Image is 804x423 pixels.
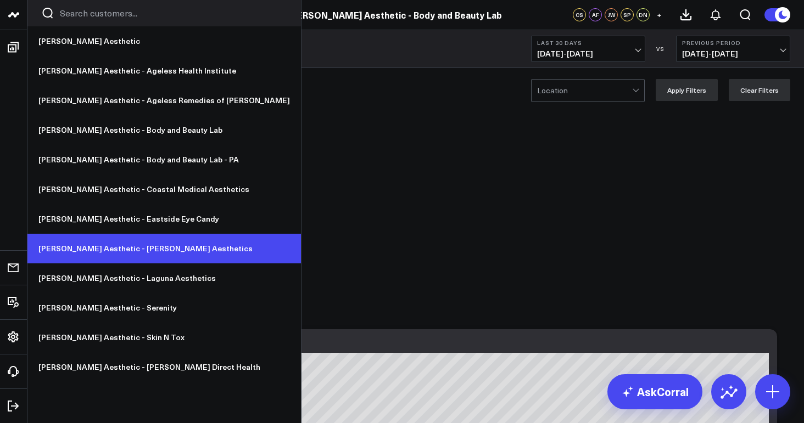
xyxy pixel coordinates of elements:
b: Last 30 Days [537,40,639,46]
button: Last 30 Days[DATE]-[DATE] [531,36,645,62]
a: [PERSON_NAME] Aesthetic - Skin N Tox [27,323,301,352]
button: Search customers button [41,7,54,20]
div: CS [573,8,586,21]
a: [PERSON_NAME] Aesthetic - Laguna Aesthetics [27,263,301,293]
div: AF [589,8,602,21]
a: [PERSON_NAME] Aesthetic - Eastside Eye Candy [27,204,301,234]
a: AskCorral [607,374,702,409]
span: + [657,11,662,19]
b: Previous Period [682,40,784,46]
div: VS [651,46,671,52]
a: [PERSON_NAME] Aesthetic - Ageless Health Institute [27,56,301,86]
a: [PERSON_NAME] Aesthetic [27,26,301,56]
a: [PERSON_NAME] Aesthetic - [PERSON_NAME] Direct Health [27,352,301,382]
button: Clear Filters [729,79,790,101]
div: SP [621,8,634,21]
a: [PERSON_NAME] Aesthetic - Body and Beauty Lab [289,9,502,21]
button: Previous Period[DATE]-[DATE] [676,36,790,62]
a: [PERSON_NAME] Aesthetic - Body and Beauty Lab - PA [27,145,301,174]
button: Apply Filters [656,79,718,101]
span: [DATE] - [DATE] [537,49,639,58]
a: [PERSON_NAME] Aesthetic - Serenity [27,293,301,323]
input: Search customers input [60,7,287,19]
div: JW [605,8,618,21]
a: [PERSON_NAME] Aesthetic - [PERSON_NAME] Aesthetics [27,234,301,263]
button: + [652,8,666,21]
span: [DATE] - [DATE] [682,49,784,58]
a: [PERSON_NAME] Aesthetic - Coastal Medical Aesthetics [27,174,301,204]
a: [PERSON_NAME] Aesthetic - Body and Beauty Lab [27,115,301,145]
div: DN [637,8,650,21]
a: [PERSON_NAME] Aesthetic - Ageless Remedies of [PERSON_NAME] [27,86,301,115]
